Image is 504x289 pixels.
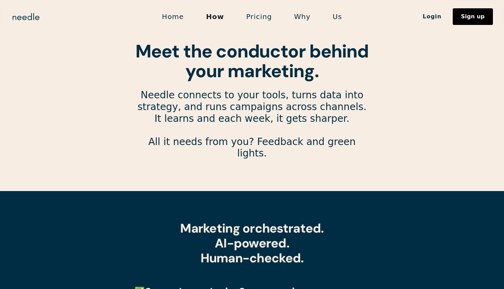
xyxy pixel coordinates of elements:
[235,9,283,24] a: Pricing
[283,9,321,24] a: Why
[134,89,370,171] p: Needle connects to your tools, turns data into strategy, and runs campaigns across channels. It l...
[461,14,485,19] div: Sign up
[135,39,369,83] strong: Meet the conductor behind your marketing.
[151,9,195,24] a: Home
[453,8,493,25] a: Sign up
[195,9,235,24] a: How
[180,220,324,266] strong: Marketing orchestrated. AI-powered. Human-checked.
[412,11,453,22] a: Login
[321,9,353,24] a: Us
